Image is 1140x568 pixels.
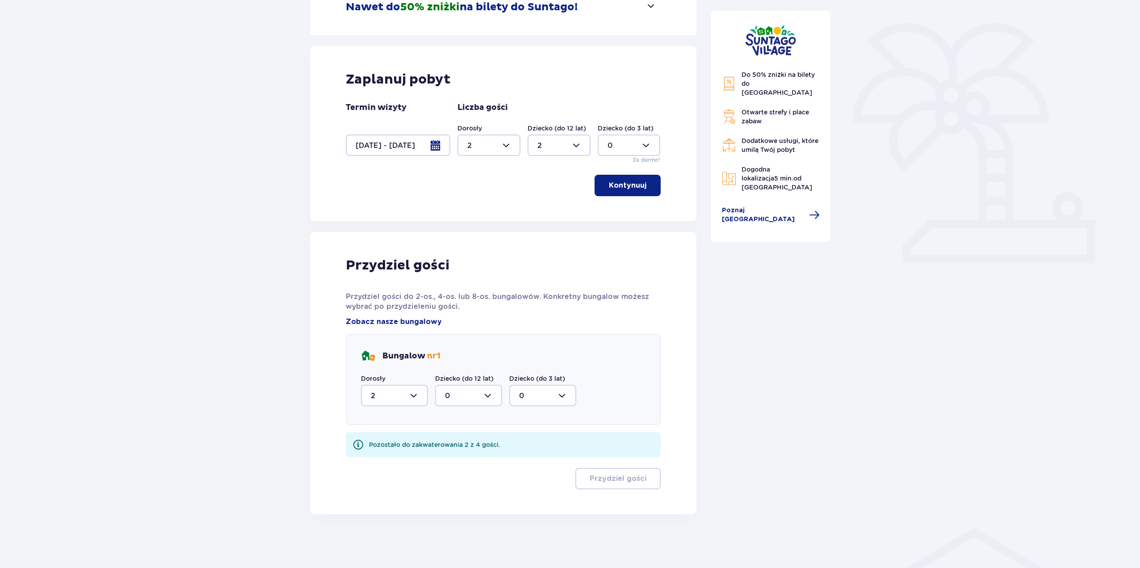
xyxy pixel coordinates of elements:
img: Map Icon [722,171,736,185]
span: 5 min. [774,175,793,182]
img: Discount Icon [722,76,736,91]
span: 50% zniżki [400,0,460,14]
label: Dorosły [361,374,386,383]
a: Poznaj [GEOGRAPHIC_DATA] [722,206,820,224]
p: Przydziel gości [590,474,646,484]
p: Nawet do na bilety do Suntago! [346,0,578,14]
label: Dziecko (do 3 lat) [509,374,565,383]
img: Grill Icon [722,109,736,124]
div: Pozostało do zakwaterowania 2 z 4 gości. [369,440,500,449]
span: Dodatkowe usługi, które umilą Twój pobyt [742,137,818,153]
span: nr 1 [427,351,440,361]
a: Zobacz nasze bungalowy [346,317,442,327]
span: Dogodna lokalizacja od [GEOGRAPHIC_DATA] [742,166,812,191]
button: Przydziel gości [575,468,661,489]
span: Do 50% zniżki na bilety do [GEOGRAPHIC_DATA] [742,71,815,96]
span: Otwarte strefy i place zabaw [742,109,809,125]
img: Suntago Village [745,25,796,56]
span: Poznaj [GEOGRAPHIC_DATA] [722,206,804,224]
p: Za darmo! [633,156,660,164]
label: Dziecko (do 12 lat) [435,374,494,383]
button: Kontynuuj [595,175,661,196]
p: Przydziel gości do 2-os., 4-os. lub 8-os. bungalowów. Konkretny bungalow możesz wybrać po przydzi... [346,292,661,311]
label: Dziecko (do 12 lat) [528,124,586,133]
img: bungalows Icon [361,349,375,363]
p: Zaplanuj pobyt [346,71,451,88]
p: Liczba gości [457,102,508,113]
img: Restaurant Icon [722,138,736,152]
p: Bungalow [382,351,440,362]
p: Termin wizyty [346,102,407,113]
label: Dorosły [457,124,482,133]
p: Przydziel gości [346,257,449,274]
p: Kontynuuj [609,181,646,190]
label: Dziecko (do 3 lat) [598,124,654,133]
